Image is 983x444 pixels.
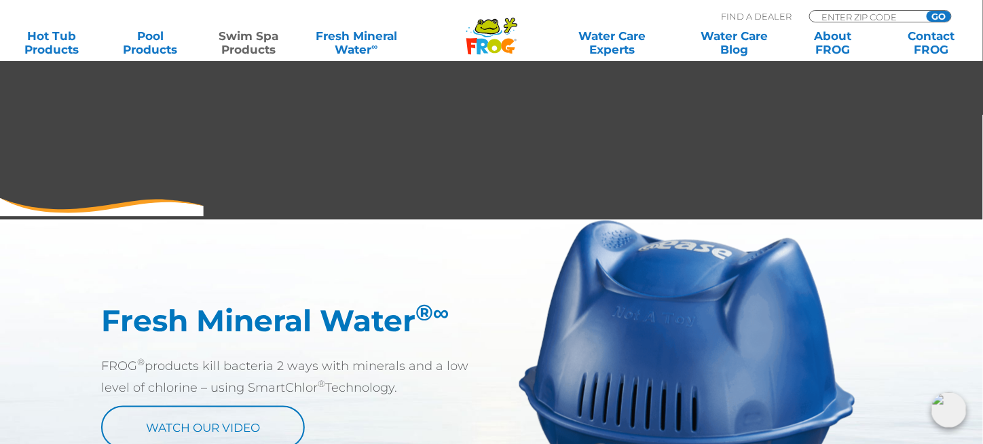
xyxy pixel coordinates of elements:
[101,303,491,339] h2: Fresh Mineral Water
[308,29,404,56] a: Fresh MineralWater∞
[550,29,674,56] a: Water CareExperts
[14,29,90,56] a: Hot TubProducts
[371,41,377,52] sup: ∞
[101,356,491,399] p: FROG products kill bacteria 2 ways with minerals and a low level of chlorine – using SmartChlor T...
[927,11,951,22] input: GO
[893,29,969,56] a: ContactFROG
[820,11,912,22] input: Zip Code Form
[795,29,872,56] a: AboutFROG
[697,29,773,56] a: Water CareBlog
[721,10,792,22] p: Find A Dealer
[415,299,449,327] sup: ®
[433,299,449,327] em: ∞
[137,357,145,368] sup: ®
[112,29,189,56] a: PoolProducts
[318,379,325,390] sup: ®
[931,392,967,428] img: openIcon
[210,29,287,56] a: Swim SpaProducts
